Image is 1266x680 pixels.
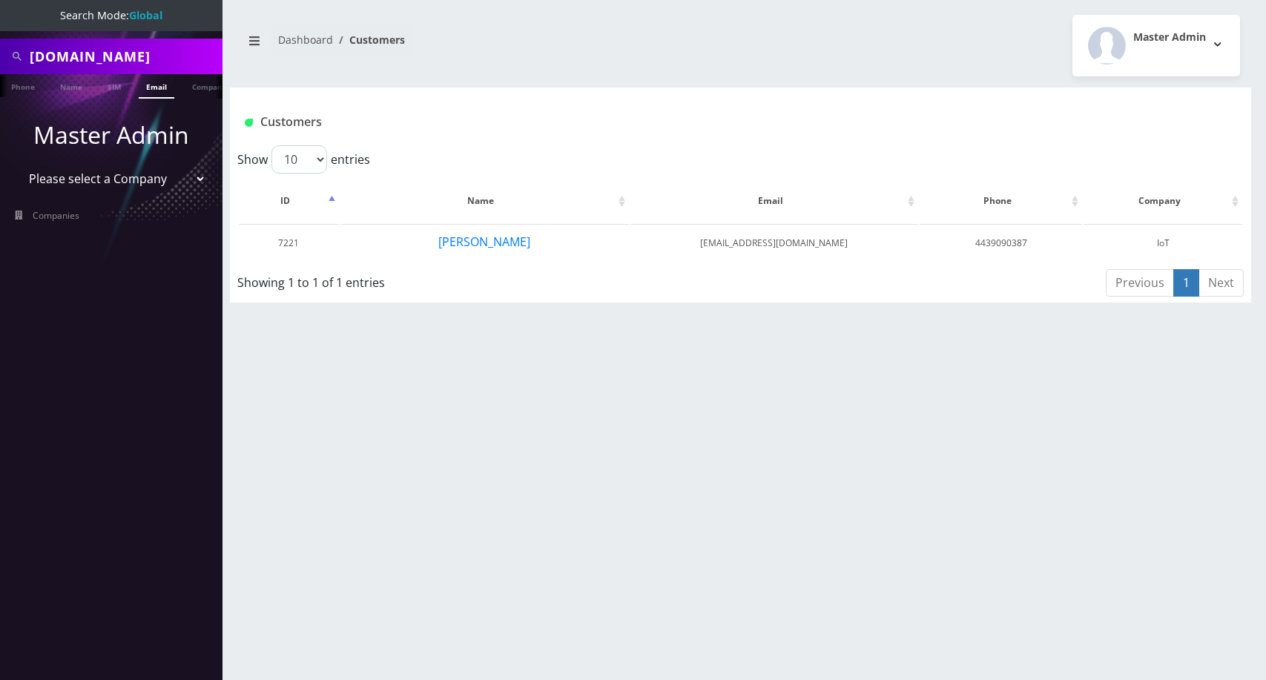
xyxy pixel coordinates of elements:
label: Show entries [237,145,370,174]
span: Search Mode: [60,8,162,22]
a: Email [139,74,174,99]
button: Master Admin [1072,15,1240,76]
a: Name [53,74,90,97]
th: Name: activate to sort column ascending [340,179,629,222]
th: ID: activate to sort column descending [239,179,339,222]
a: Company [185,74,234,97]
a: 1 [1173,269,1199,297]
h1: Customers [245,115,1067,129]
th: Email: activate to sort column ascending [630,179,918,222]
div: Showing 1 to 1 of 1 entries [237,268,645,291]
td: IoT [1084,224,1242,262]
a: Next [1199,269,1244,297]
td: 7221 [239,224,339,262]
a: Dashboard [278,33,333,47]
a: Phone [4,74,42,97]
button: [PERSON_NAME] [438,232,531,251]
td: [EMAIL_ADDRESS][DOMAIN_NAME] [630,224,918,262]
nav: breadcrumb [241,24,730,67]
span: Companies [33,209,79,222]
input: Search All Companies [30,42,219,70]
a: Previous [1106,269,1174,297]
li: Customers [333,32,405,47]
select: Showentries [271,145,327,174]
th: Company: activate to sort column ascending [1084,179,1242,222]
strong: Global [129,8,162,22]
th: Phone: activate to sort column ascending [920,179,1082,222]
h2: Master Admin [1133,31,1206,44]
td: 4439090387 [920,224,1082,262]
a: SIM [100,74,128,97]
